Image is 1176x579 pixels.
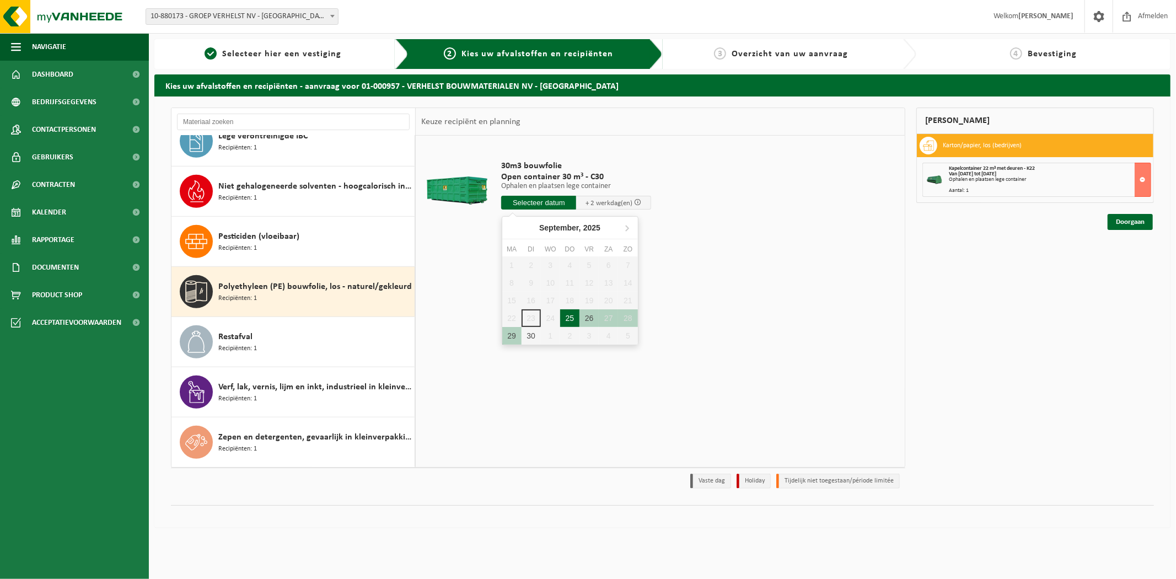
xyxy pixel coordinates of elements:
[218,193,257,203] span: Recipiënten: 1
[737,474,771,489] li: Holiday
[32,226,74,254] span: Rapportage
[218,444,257,454] span: Recipiënten: 1
[461,50,613,58] span: Kies uw afvalstoffen en recipiënten
[535,219,605,237] div: September,
[579,309,599,327] div: 26
[171,267,415,317] button: Polyethyleen (PE) bouwfolie, los - naturel/gekleurd Recipiënten: 1
[1028,50,1077,58] span: Bevestiging
[205,47,217,60] span: 1
[416,108,526,136] div: Keuze recipiënt en planning
[949,165,1035,171] span: Kapelcontainer 22 m³ met deuren - K22
[1010,47,1022,60] span: 4
[218,180,412,193] span: Niet gehalogeneerde solventen - hoogcalorisch in kleinverpakking
[218,431,412,444] span: Zepen en detergenten, gevaarlijk in kleinverpakking
[560,309,579,327] div: 25
[586,200,632,207] span: + 2 werkdag(en)
[32,281,82,309] span: Product Shop
[218,344,257,354] span: Recipiënten: 1
[32,254,79,281] span: Documenten
[32,61,73,88] span: Dashboard
[171,217,415,267] button: Pesticiden (vloeibaar) Recipiënten: 1
[177,114,410,130] input: Materiaal zoeken
[560,244,579,255] div: do
[1018,12,1073,20] strong: [PERSON_NAME]
[690,474,731,489] li: Vaste dag
[1108,214,1153,230] a: Doorgaan
[501,196,576,210] input: Selecteer datum
[218,330,253,344] span: Restafval
[32,199,66,226] span: Kalender
[171,116,415,167] button: Lege verontreinigde IBC Recipiënten: 1
[222,50,341,58] span: Selecteer hier een vestiging
[501,183,651,190] p: Ophalen en plaatsen lege container
[501,160,651,171] span: 30m3 bouwfolie
[583,224,600,232] i: 2025
[916,108,1154,134] div: [PERSON_NAME]
[618,244,637,255] div: zo
[32,33,66,61] span: Navigatie
[32,88,96,116] span: Bedrijfsgegevens
[579,327,599,345] div: 3
[218,380,412,394] span: Verf, lak, vernis, lijm en inkt, industrieel in kleinverpakking
[599,244,618,255] div: za
[502,327,522,345] div: 29
[218,230,299,243] span: Pesticiden (vloeibaar)
[218,394,257,404] span: Recipiënten: 1
[732,50,848,58] span: Overzicht van uw aanvraag
[714,47,726,60] span: 3
[32,143,73,171] span: Gebruikers
[146,8,339,25] span: 10-880173 - GROEP VERHELST NV - OOSTENDE
[522,327,541,345] div: 30
[171,367,415,417] button: Verf, lak, vernis, lijm en inkt, industrieel in kleinverpakking Recipiënten: 1
[154,74,1170,96] h2: Kies uw afvalstoffen en recipiënten - aanvraag voor 01-000957 - VERHELST BOUWMATERIALEN NV - [GEO...
[579,244,599,255] div: vr
[502,244,522,255] div: ma
[171,417,415,467] button: Zepen en detergenten, gevaarlijk in kleinverpakking Recipiënten: 1
[218,280,412,293] span: Polyethyleen (PE) bouwfolie, los - naturel/gekleurd
[218,243,257,254] span: Recipiënten: 1
[541,244,560,255] div: wo
[160,47,386,61] a: 1Selecteer hier een vestiging
[32,116,96,143] span: Contactpersonen
[943,137,1022,154] h3: Karton/papier, los (bedrijven)
[32,309,121,336] span: Acceptatievoorwaarden
[444,47,456,60] span: 2
[218,130,308,143] span: Lege verontreinigde IBC
[501,171,651,183] span: Open container 30 m³ - C30
[776,474,900,489] li: Tijdelijk niet toegestaan/période limitée
[146,9,338,24] span: 10-880173 - GROEP VERHELST NV - OOSTENDE
[949,188,1151,194] div: Aantal: 1
[171,317,415,367] button: Restafval Recipiënten: 1
[541,327,560,345] div: 1
[32,171,75,199] span: Contracten
[949,177,1151,183] div: Ophalen en plaatsen lege container
[949,171,996,177] strong: Van [DATE] tot [DATE]
[171,167,415,217] button: Niet gehalogeneerde solventen - hoogcalorisch in kleinverpakking Recipiënten: 1
[560,327,579,345] div: 2
[218,293,257,304] span: Recipiënten: 1
[218,143,257,153] span: Recipiënten: 1
[522,244,541,255] div: di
